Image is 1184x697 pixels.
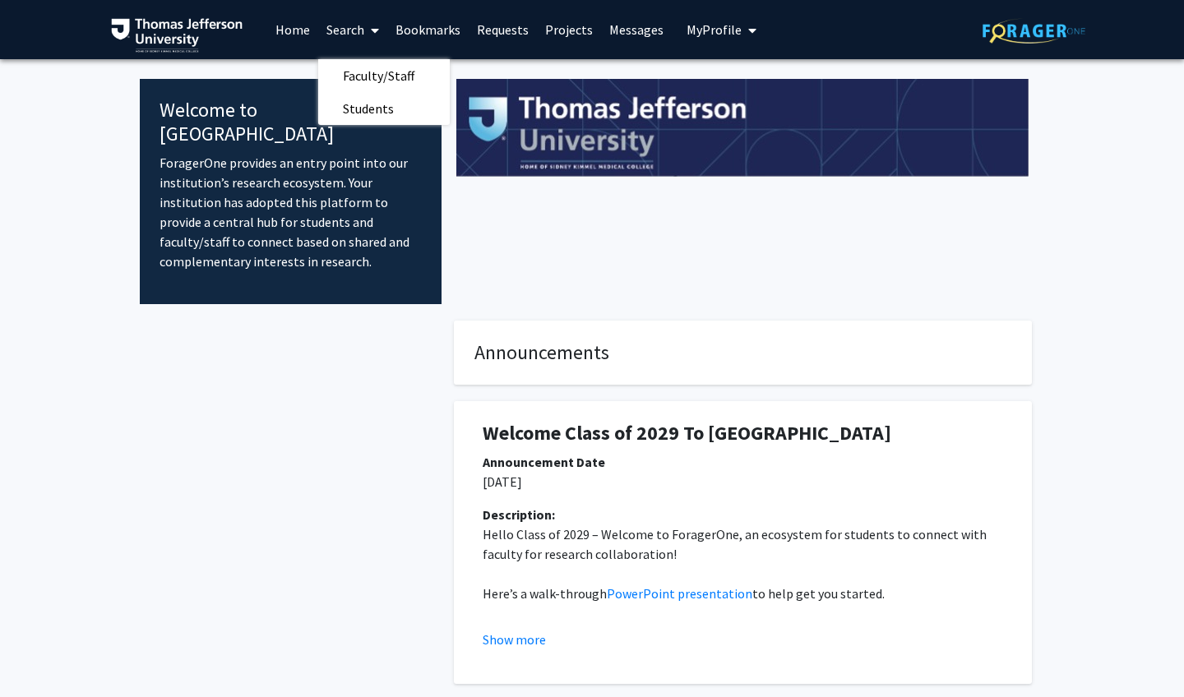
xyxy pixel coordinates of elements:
[318,63,450,88] a: Faculty/Staff
[687,21,742,38] span: My Profile
[483,422,1003,445] h1: Welcome Class of 2029 To [GEOGRAPHIC_DATA]
[318,1,387,58] a: Search
[160,153,422,271] p: ForagerOne provides an entry point into our institution’s research ecosystem. Your institution ha...
[267,1,318,58] a: Home
[483,505,1003,524] div: Description:
[483,452,1003,472] div: Announcement Date
[483,630,546,649] button: Show more
[607,585,752,602] a: PowerPoint presentation
[387,1,469,58] a: Bookmarks
[474,341,1011,365] h4: Announcements
[537,1,601,58] a: Projects
[469,1,537,58] a: Requests
[483,472,1003,492] p: [DATE]
[318,59,439,92] span: Faculty/Staff
[483,524,1003,564] p: Hello Class of 2029 – Welcome to ForagerOne, an ecosystem for students to connect with faculty fo...
[483,584,1003,603] p: Here’s a walk-through to help get you started.
[601,1,672,58] a: Messages
[111,18,243,53] img: Thomas Jefferson University Logo
[318,92,419,125] span: Students
[318,96,450,121] a: Students
[456,79,1029,178] img: Cover Image
[983,18,1085,44] img: ForagerOne Logo
[160,99,422,146] h4: Welcome to [GEOGRAPHIC_DATA]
